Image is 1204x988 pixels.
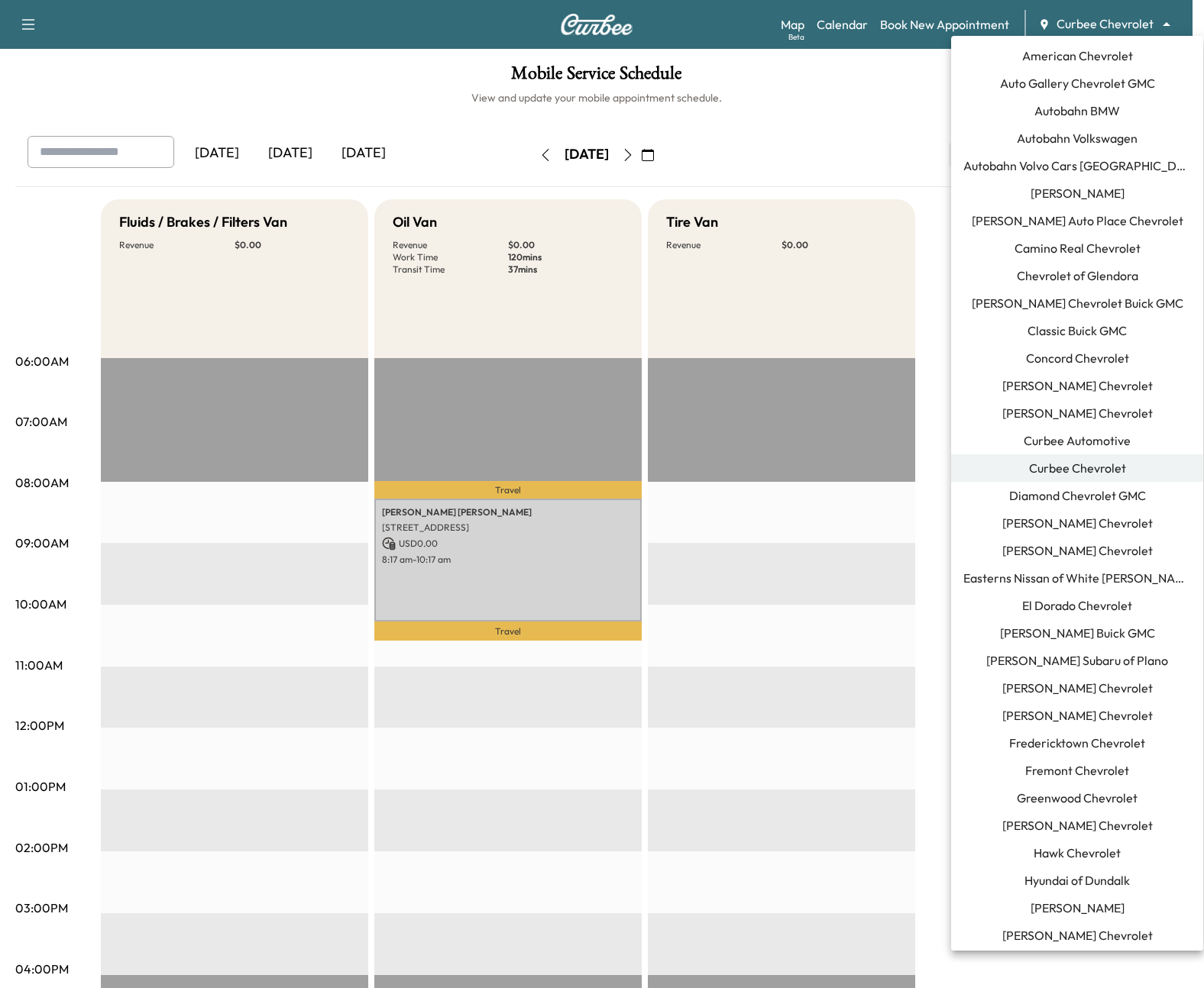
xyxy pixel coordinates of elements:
span: Autobahn Volkswagen [1017,129,1138,147]
span: Classic Buick GMC [1028,321,1127,340]
span: Auto Gallery Chevrolet GMC [1000,74,1155,92]
span: [PERSON_NAME] Buick GMC [1000,624,1155,642]
span: [PERSON_NAME] Chevrolet [1002,404,1153,422]
span: Concord Chevrolet [1026,349,1129,367]
span: Autobahn BMW [1034,102,1120,120]
span: Fremont Chevrolet [1025,761,1129,780]
span: Fredericktown Chevrolet [1009,734,1145,752]
span: [PERSON_NAME] [1031,899,1125,917]
span: [PERSON_NAME] Chevrolet [1002,541,1153,560]
span: Diamond Chevrolet GMC [1009,486,1146,505]
span: Chevrolet of Glendora [1017,266,1138,285]
span: [PERSON_NAME] Chevrolet [1002,816,1153,835]
span: Easterns Nissan of White [PERSON_NAME] [963,569,1191,587]
span: [PERSON_NAME] Chevrolet Buick GMC [972,294,1183,312]
span: Camino Real Chevrolet [1015,239,1141,257]
span: [PERSON_NAME] Chevrolet [1002,514,1153,532]
span: [PERSON_NAME] Chevrolet [1002,706,1153,725]
span: Curbee Automotive [1024,431,1131,450]
span: American Chevrolet [1022,47,1133,65]
span: [PERSON_NAME] Auto Place Chevrolet [972,211,1183,230]
span: [PERSON_NAME] [1031,184,1125,202]
span: El Dorado Chevrolet [1022,596,1132,615]
span: Hyundai of Dundalk [1024,871,1130,890]
span: [PERSON_NAME] Chevrolet [1002,679,1153,697]
span: Hawk Chevrolet [1034,844,1121,862]
span: Autobahn Volvo Cars [GEOGRAPHIC_DATA] [963,157,1191,175]
span: [PERSON_NAME] Chevrolet [1002,376,1153,395]
span: Curbee Chevrolet [1029,459,1126,477]
span: [PERSON_NAME] Chevrolet [1002,926,1153,944]
span: Greenwood Chevrolet [1017,789,1138,807]
span: [PERSON_NAME] Subaru of Plano [986,651,1168,670]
